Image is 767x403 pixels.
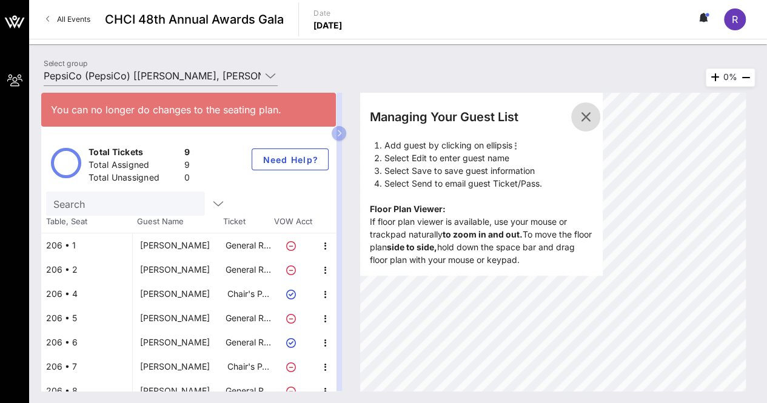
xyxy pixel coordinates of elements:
li: Add guest by clicking on ellipsis [384,139,593,152]
div: 206 • 7 [41,355,132,379]
div: 206 • 5 [41,306,132,330]
div: Deriece Harrington [140,282,210,306]
p: General R… [224,330,272,355]
span: Table, Seat [41,216,132,228]
div: 0% [706,68,755,87]
div: Managing Your Guest List [370,108,518,126]
p: Chair's P… [224,355,272,379]
a: All Events [39,10,98,29]
div: Total Assigned [89,159,179,174]
button: Need Help? [252,148,329,170]
div: 206 • 6 [41,330,132,355]
p: Date [313,7,343,19]
li: Select Save to save guest information [384,164,593,177]
div: Total Unassigned [89,172,179,187]
div: Total Tickets [89,146,179,161]
div: Pedro Montenegro [140,306,210,330]
p: [DATE] [313,19,343,32]
div: Rebecca Acuna [140,233,210,258]
div: 206 • 4 [41,282,132,306]
div: Stephanie Estrada [140,330,210,355]
span: Ticket [223,216,272,228]
div: You can no longer do changes to the seating plan. [51,102,326,117]
span: R [732,13,738,25]
div: Rafael Hurtado [140,355,210,379]
div: 0 [184,172,190,187]
span: Guest Name [132,216,223,228]
div: Mara Candelaria Reardon [140,258,210,282]
strong: to zoom in and out. [443,229,523,239]
li: Select Edit to enter guest name [384,152,593,164]
p: General R… [224,306,272,330]
div: 206 • 1 [41,233,132,258]
b: Floor Plan Viewer: [370,204,446,214]
label: Select group [44,59,87,68]
p: Chair's P… [224,282,272,306]
p: General R… [224,379,272,403]
span: VOW Acct [272,216,314,228]
div: 206 • 8 [41,379,132,403]
strong: side to side, [387,242,437,252]
p: General R… [224,258,272,282]
div: 9 [184,159,190,174]
span: Need Help? [262,155,318,165]
div: 206 • 2 [41,258,132,282]
li: Select Send to email guest Ticket/Pass. [384,177,593,190]
span: All Events [57,15,90,24]
div: 9 [184,146,190,161]
span: CHCI 48th Annual Awards Gala [105,10,284,28]
div: R [724,8,746,30]
p: General R… [224,233,272,258]
div: Samantha Lozano [140,379,210,403]
div: If floor plan viewer is available, use your mouse or trackpad naturally To move the floor plan ho... [360,93,603,276]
